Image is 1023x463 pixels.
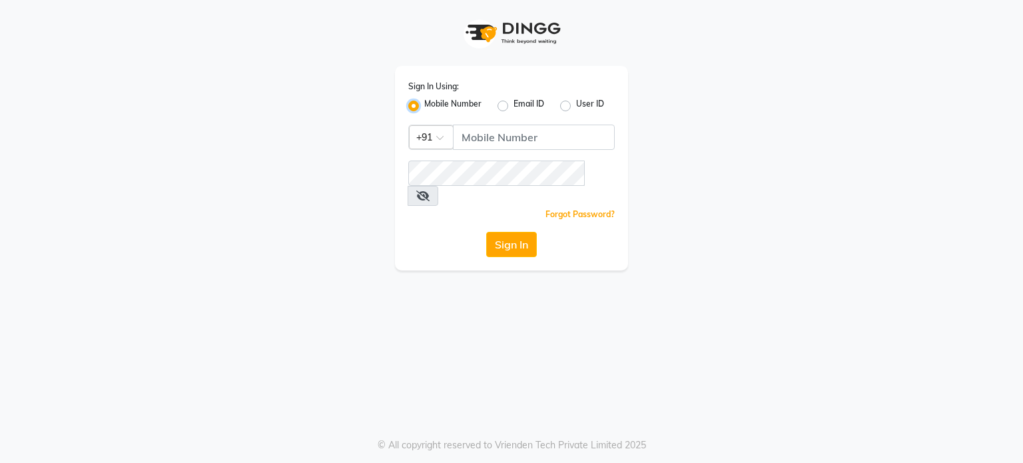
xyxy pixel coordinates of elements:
label: Sign In Using: [408,81,459,93]
img: logo1.svg [458,13,565,53]
label: User ID [576,98,604,114]
input: Username [453,125,615,150]
a: Forgot Password? [545,209,615,219]
label: Email ID [513,98,544,114]
button: Sign In [486,232,537,257]
input: Username [408,161,585,186]
label: Mobile Number [424,98,482,114]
